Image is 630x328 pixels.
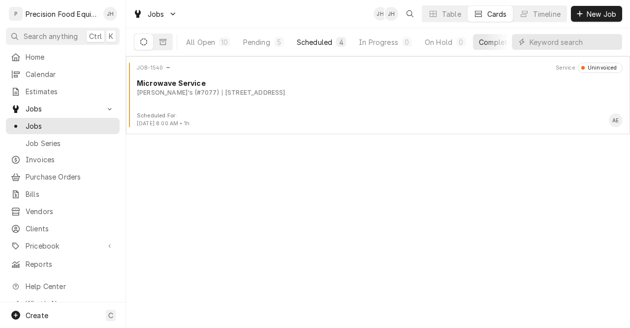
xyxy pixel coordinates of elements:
[402,6,418,22] button: Open search
[24,31,78,41] span: Search anything
[26,104,100,114] span: Jobs
[6,83,120,100] a: Estimates
[26,154,115,165] span: Invoices
[276,37,282,47] div: 5
[108,310,113,321] span: C
[26,311,48,320] span: Create
[26,69,115,79] span: Calendar
[556,63,623,73] div: Card Header Secondary Content
[186,37,215,47] div: All Open
[130,78,626,97] div: Card Body
[556,64,575,72] div: Object Extra Context Header
[487,9,507,19] div: Cards
[26,223,115,234] span: Clients
[6,101,120,117] a: Go to Jobs
[6,118,120,134] a: Jobs
[571,6,622,22] button: New Job
[137,112,189,128] div: Card Footer Extra Context
[404,37,410,47] div: 0
[26,298,114,309] span: What's New
[26,52,115,62] span: Home
[137,120,189,128] div: Object Extra Context Footer Value
[103,7,117,21] div: Jason Hertel's Avatar
[137,78,623,88] div: Object Title
[26,121,115,131] span: Jobs
[359,37,398,47] div: In Progress
[26,9,98,19] div: Precision Food Equipment LLC
[6,151,120,168] a: Invoices
[6,66,120,82] a: Calendar
[137,88,219,97] div: Object Subtext Primary
[338,37,344,47] div: 4
[374,7,387,21] div: JH
[26,241,100,251] span: Pricebook
[384,7,398,21] div: JH
[384,7,398,21] div: Jason Hertel's Avatar
[458,37,464,47] div: 0
[243,37,270,47] div: Pending
[221,37,228,47] div: 10
[26,172,115,182] span: Purchase Orders
[109,31,113,41] span: K
[26,189,115,199] span: Bills
[6,28,120,45] button: Search anythingCtrlK
[6,220,120,237] a: Clients
[6,135,120,151] a: Job Series
[137,120,189,127] span: [DATE] 8:00 AM • 1h
[26,259,115,269] span: Reports
[26,206,115,217] span: Vendors
[89,31,102,41] span: Ctrl
[137,112,189,120] div: Object Extra Context Footer Label
[585,64,617,72] div: Uninvoiced
[148,9,164,19] span: Jobs
[374,7,387,21] div: Jason Hertel's Avatar
[442,9,461,19] div: Table
[26,138,115,148] span: Job Series
[6,169,120,185] a: Purchase Orders
[129,6,181,22] a: Go to Jobs
[137,63,171,73] div: Card Header Primary Content
[137,64,163,72] div: Object ID
[126,56,630,134] div: Job Card: JOB-1540
[585,9,618,19] span: New Job
[609,113,623,127] div: AE
[103,7,117,21] div: JH
[130,112,626,128] div: Card Footer
[6,49,120,65] a: Home
[6,186,120,202] a: Bills
[425,37,452,47] div: On Hold
[533,9,561,19] div: Timeline
[137,88,623,97] div: Object Subtext
[530,34,617,50] input: Keyword search
[609,113,623,127] div: Card Footer Primary Content
[26,86,115,97] span: Estimates
[6,295,120,312] a: Go to What's New
[479,37,516,47] div: Completed
[6,203,120,219] a: Vendors
[6,278,120,294] a: Go to Help Center
[26,281,114,292] span: Help Center
[6,256,120,272] a: Reports
[609,113,623,127] div: Anthony Ellinger's Avatar
[578,63,623,73] div: Object Status
[130,63,626,73] div: Card Header
[6,238,120,254] a: Go to Pricebook
[222,88,285,97] div: Object Subtext Secondary
[297,37,332,47] div: Scheduled
[9,7,23,21] div: P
